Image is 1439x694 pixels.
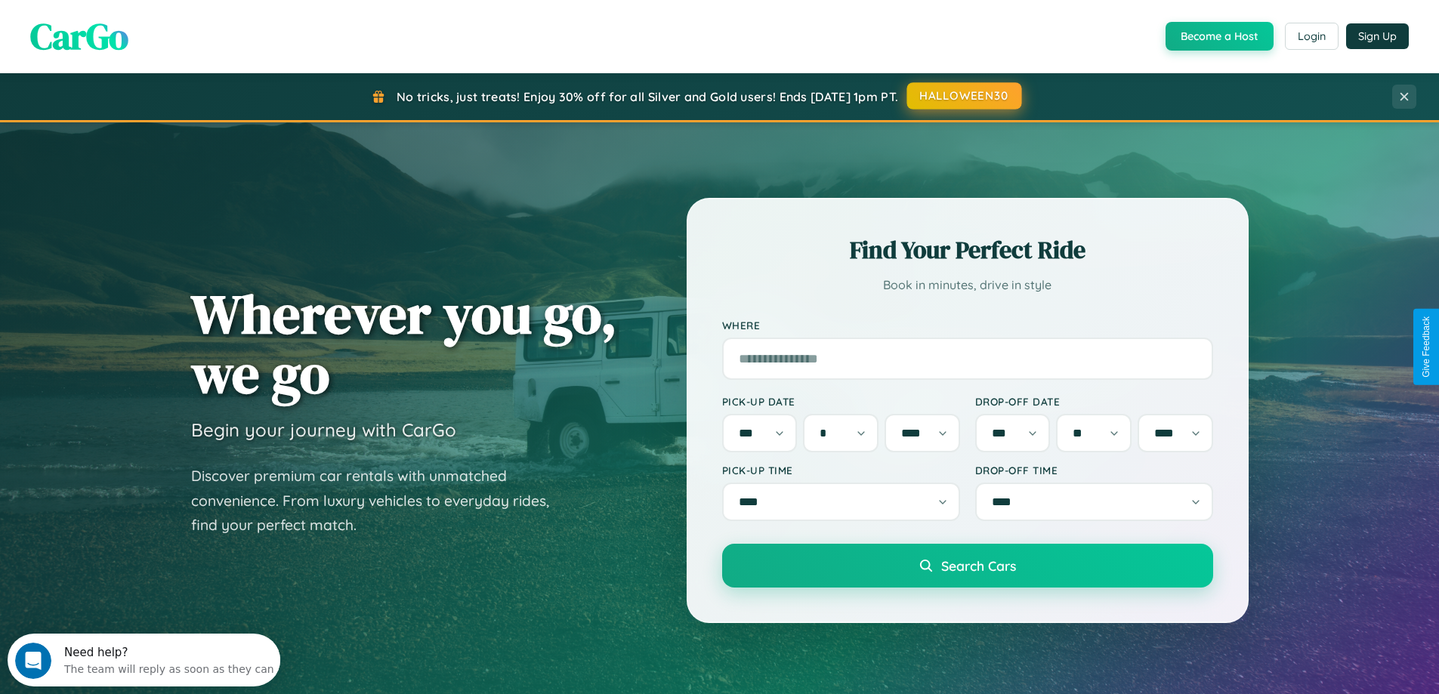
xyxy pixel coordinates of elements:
[1421,316,1431,378] div: Give Feedback
[907,82,1022,109] button: HALLOWEEN30
[722,319,1213,332] label: Where
[191,464,569,538] p: Discover premium car rentals with unmatched convenience. From luxury vehicles to everyday rides, ...
[191,284,617,403] h1: Wherever you go, we go
[57,13,267,25] div: Need help?
[1346,23,1409,49] button: Sign Up
[57,25,267,41] div: The team will reply as soon as they can
[975,395,1213,408] label: Drop-off Date
[30,11,128,61] span: CarGo
[975,464,1213,477] label: Drop-off Time
[941,557,1016,574] span: Search Cars
[1166,22,1274,51] button: Become a Host
[1285,23,1339,50] button: Login
[722,233,1213,267] h2: Find Your Perfect Ride
[397,89,898,104] span: No tricks, just treats! Enjoy 30% off for all Silver and Gold users! Ends [DATE] 1pm PT.
[15,643,51,679] iframe: Intercom live chat
[191,418,456,441] h3: Begin your journey with CarGo
[8,634,280,686] iframe: Intercom live chat discovery launcher
[722,544,1213,588] button: Search Cars
[722,464,960,477] label: Pick-up Time
[722,395,960,408] label: Pick-up Date
[722,274,1213,296] p: Book in minutes, drive in style
[6,6,281,48] div: Open Intercom Messenger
